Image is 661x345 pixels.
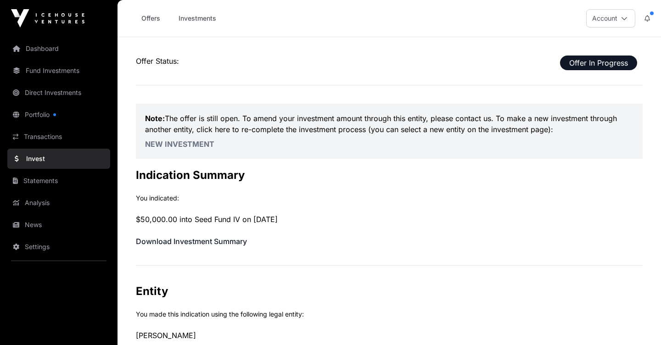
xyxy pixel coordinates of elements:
[615,301,661,345] iframe: Chat Widget
[7,193,110,213] a: Analysis
[136,310,643,319] p: You made this indication using the following legal entity:
[586,9,635,28] button: Account
[7,149,110,169] a: Invest
[132,10,169,27] a: Offers
[136,284,643,299] h2: Entity
[7,105,110,125] a: Portfolio
[136,168,643,183] h2: Indication Summary
[136,194,643,203] p: You indicated:
[136,214,643,225] p: $50,000.00 into Seed Fund IV on [DATE]
[136,56,643,67] p: Offer Status:
[145,139,214,149] a: New Investment
[136,237,247,246] a: Download Investment Summary
[7,171,110,191] a: Statements
[7,61,110,81] a: Fund Investments
[145,113,633,135] p: The offer is still open. To amend your investment amount through this entity, please contact us. ...
[560,56,637,70] span: Offer In Progress
[173,10,222,27] a: Investments
[136,330,643,341] p: [PERSON_NAME]
[7,39,110,59] a: Dashboard
[7,215,110,235] a: News
[145,114,165,123] strong: Note:
[7,83,110,103] a: Direct Investments
[7,237,110,257] a: Settings
[11,9,84,28] img: Icehouse Ventures Logo
[7,127,110,147] a: Transactions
